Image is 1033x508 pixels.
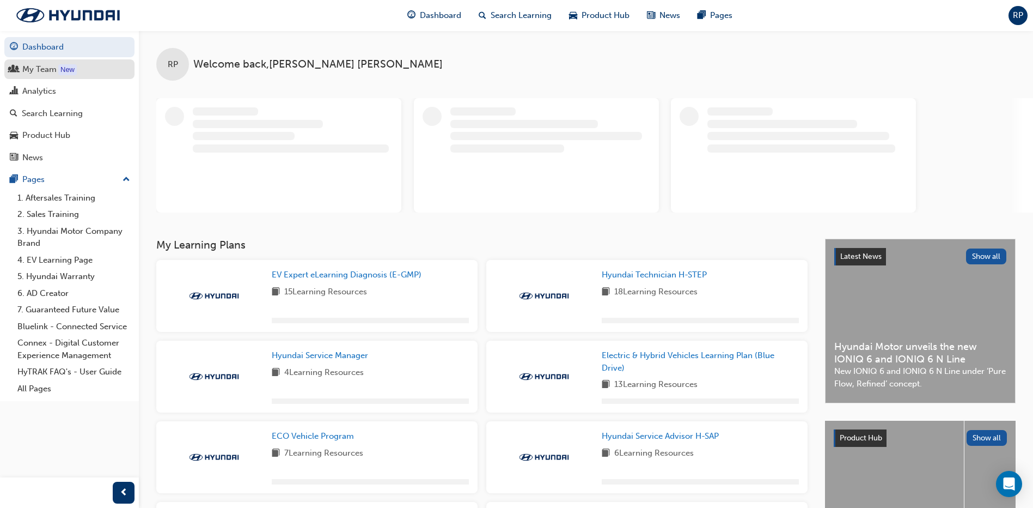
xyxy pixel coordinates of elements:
[4,125,135,146] a: Product Hub
[272,430,358,443] a: ECO Vehicle Program
[58,64,77,75] div: Tooltip anchor
[13,318,135,335] a: Bluelink - Connected Service
[825,239,1016,403] a: Latest NewsShow allHyundai Motor unveils the new IONIQ 6 and IONIQ 6 N LineNew IONIQ 6 and IONIQ ...
[10,87,18,96] span: chart-icon
[602,270,707,280] span: Hyundai Technician H-STEP
[13,206,135,223] a: 2. Sales Training
[966,249,1007,264] button: Show all
[647,9,655,22] span: news-icon
[834,248,1006,265] a: Latest NewsShow all
[13,268,135,285] a: 5. Hyundai Warranty
[491,9,552,22] span: Search Learning
[602,286,610,299] span: book-icon
[602,349,799,374] a: Electric & Hybrid Vehicles Learning Plan (Blue Drive)
[638,4,689,27] a: news-iconNews
[1013,9,1023,22] span: RP
[22,129,70,142] div: Product Hub
[272,286,280,299] span: book-icon
[272,269,426,281] a: EV Expert eLearning Diagnosis (E-GMP)
[168,58,178,71] span: RP
[272,270,421,280] span: EV Expert eLearning Diagnosis (E-GMP)
[479,9,486,22] span: search-icon
[602,378,610,392] span: book-icon
[10,43,18,52] span: guage-icon
[123,173,130,187] span: up-icon
[13,285,135,302] a: 6. AD Creator
[284,366,364,380] span: 4 Learning Resources
[602,269,711,281] a: Hyundai Technician H-STEP
[4,170,135,190] button: Pages
[569,9,577,22] span: car-icon
[834,430,1007,447] a: Product HubShow all
[120,486,128,500] span: prev-icon
[184,452,244,463] img: Trak
[602,431,719,441] span: Hyundai Service Advisor H-SAP
[514,291,574,301] img: Trak
[834,365,1006,390] span: New IONIQ 6 and IONIQ 6 N Line under ‘Pure Flow, Refined’ concept.
[967,430,1007,446] button: Show all
[5,4,131,27] img: Trak
[514,452,574,463] img: Trak
[184,371,244,382] img: Trak
[284,286,367,299] span: 15 Learning Resources
[184,291,244,301] img: Trak
[614,378,698,392] span: 13 Learning Resources
[272,366,280,380] span: book-icon
[582,9,629,22] span: Product Hub
[13,301,135,318] a: 7. Guaranteed Future Value
[22,107,83,120] div: Search Learning
[602,350,774,373] span: Electric & Hybrid Vehicles Learning Plan (Blue Drive)
[602,430,723,443] a: Hyundai Service Advisor H-SAP
[834,341,1006,365] span: Hyundai Motor unveils the new IONIQ 6 and IONIQ 6 N Line
[272,350,368,360] span: Hyundai Service Manager
[13,223,135,252] a: 3. Hyundai Motor Company Brand
[659,9,680,22] span: News
[22,173,45,186] div: Pages
[689,4,741,27] a: pages-iconPages
[22,152,43,164] div: News
[420,9,461,22] span: Dashboard
[614,447,694,461] span: 6 Learning Resources
[272,431,354,441] span: ECO Vehicle Program
[514,371,574,382] img: Trak
[10,153,18,163] span: news-icon
[4,104,135,124] a: Search Learning
[602,447,610,461] span: book-icon
[22,63,57,76] div: My Team
[399,4,470,27] a: guage-iconDashboard
[13,380,135,397] a: All Pages
[272,447,280,461] span: book-icon
[840,433,882,443] span: Product Hub
[22,85,56,98] div: Analytics
[10,175,18,185] span: pages-icon
[470,4,560,27] a: search-iconSearch Learning
[407,9,415,22] span: guage-icon
[996,471,1022,497] div: Open Intercom Messenger
[13,252,135,269] a: 4. EV Learning Page
[10,131,18,141] span: car-icon
[4,148,135,168] a: News
[698,9,706,22] span: pages-icon
[614,286,698,299] span: 18 Learning Resources
[4,37,135,57] a: Dashboard
[13,364,135,380] a: HyTRAK FAQ's - User Guide
[193,58,443,71] span: Welcome back , [PERSON_NAME] [PERSON_NAME]
[4,35,135,170] button: DashboardMy TeamAnalyticsSearch LearningProduct HubNews
[710,9,732,22] span: Pages
[560,4,638,27] a: car-iconProduct Hub
[156,239,808,251] h3: My Learning Plans
[840,252,882,261] span: Latest News
[1008,6,1028,25] button: RP
[13,190,135,207] a: 1. Aftersales Training
[4,81,135,101] a: Analytics
[10,65,18,75] span: people-icon
[4,59,135,80] a: My Team
[13,335,135,364] a: Connex - Digital Customer Experience Management
[10,109,17,119] span: search-icon
[272,349,372,362] a: Hyundai Service Manager
[284,447,363,461] span: 7 Learning Resources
